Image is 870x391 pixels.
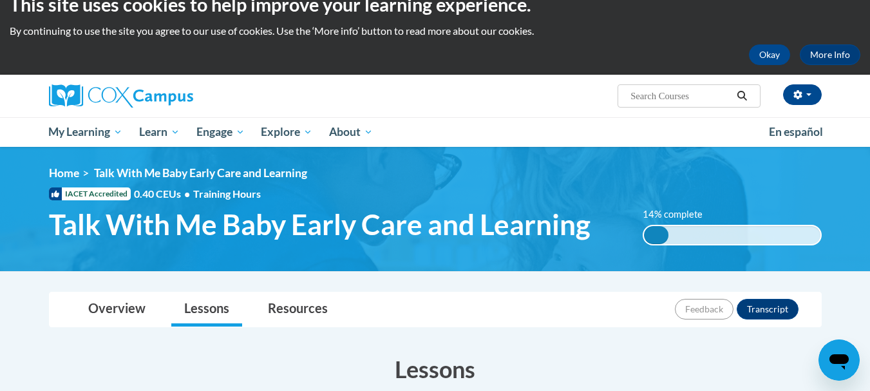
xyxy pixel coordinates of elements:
a: Cox Campus [49,84,294,108]
img: Cox Campus [49,84,193,108]
p: By continuing to use the site you agree to our use of cookies. Use the ‘More info’ button to read... [10,24,860,38]
span: 0.40 CEUs [134,187,193,201]
a: Home [49,166,79,180]
span: IACET Accredited [49,187,131,200]
span: En español [769,125,823,138]
button: Transcript [737,299,799,319]
span: About [329,124,373,140]
a: Lessons [171,292,242,327]
button: Search [732,88,752,104]
a: En español [761,119,831,146]
button: Feedback [675,299,733,319]
span: Training Hours [193,187,261,200]
label: 14% complete [643,207,717,222]
a: Explore [252,117,321,147]
a: Engage [188,117,253,147]
input: Search Courses [629,88,732,104]
div: 14% complete [644,226,668,244]
span: Talk With Me Baby Early Care and Learning [49,207,591,242]
a: Learn [131,117,188,147]
span: Learn [139,124,180,140]
div: Main menu [30,117,841,147]
span: My Learning [48,124,122,140]
span: Talk With Me Baby Early Care and Learning [94,166,307,180]
span: Explore [261,124,312,140]
h3: Lessons [49,353,822,385]
a: More Info [800,44,860,65]
a: Overview [75,292,158,327]
a: About [321,117,381,147]
a: Resources [255,292,341,327]
a: My Learning [41,117,131,147]
span: • [184,187,190,200]
iframe: Button to launch messaging window [818,339,860,381]
button: Okay [749,44,790,65]
span: Engage [196,124,245,140]
button: Account Settings [783,84,822,105]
